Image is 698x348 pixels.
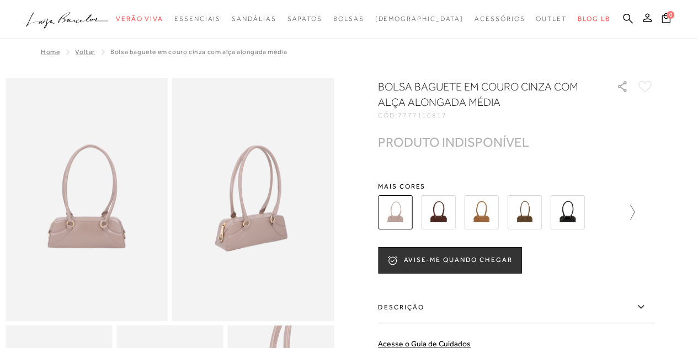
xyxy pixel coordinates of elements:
a: noSubCategoriesText [232,9,276,29]
img: image [172,78,334,321]
img: BOLSA BAGUETE EM COURO CROCO VERDE TOMILHO COM ALÇA ALONGADA MÉDIA [507,195,541,229]
img: image [6,78,168,321]
a: noSubCategoriesText [475,9,525,29]
span: 7777110817 [398,111,447,119]
div: PRODUTO INDISPONÍVEL [378,136,529,148]
a: noSubCategoriesText [536,9,567,29]
span: Acessórios [475,15,525,23]
img: BOLSA BAGUETE EM COURO CROCO MARROM DUNA COM ALÇA ALONGADA MÉDIA [464,195,498,229]
a: noSubCategoriesText [287,9,322,29]
a: Home [41,48,60,56]
img: BOLSA BAGUETE EM COURO CINZA COM ALÇA ALONGADA MÉDIA [378,195,412,229]
span: Mais cores [378,183,654,190]
span: Sandálias [232,15,276,23]
span: BLOG LB [578,15,610,23]
span: Bolsas [333,15,364,23]
button: AVISE-ME QUANDO CHEGAR [378,247,521,274]
button: 0 [658,12,674,27]
img: BOLSA BAGUETE EM COURO CROCO CAFÉ COM ALÇA ALONGADA MÉDIA [421,195,455,229]
a: Voltar [75,48,95,56]
a: noSubCategoriesText [375,9,463,29]
span: Sapatos [287,15,322,23]
a: noSubCategoriesText [333,9,364,29]
span: Outlet [536,15,567,23]
img: BOLSA BAGUETE EM COURO PRETO COM ALÇA ALONGADA MÉDIA [550,195,584,229]
span: BOLSA BAGUETE EM COURO CINZA COM ALÇA ALONGADA MÉDIA [110,48,287,56]
span: [DEMOGRAPHIC_DATA] [375,15,463,23]
span: Essenciais [174,15,221,23]
a: noSubCategoriesText [174,9,221,29]
div: CÓD: [378,112,599,119]
a: noSubCategoriesText [116,9,163,29]
span: Verão Viva [116,15,163,23]
span: 0 [667,11,674,19]
h1: BOLSA BAGUETE EM COURO CINZA COM ALÇA ALONGADA MÉDIA [378,79,585,110]
a: Acesse o Guia de Cuidados [378,339,471,348]
a: BLOG LB [578,9,610,29]
label: Descrição [378,291,654,323]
